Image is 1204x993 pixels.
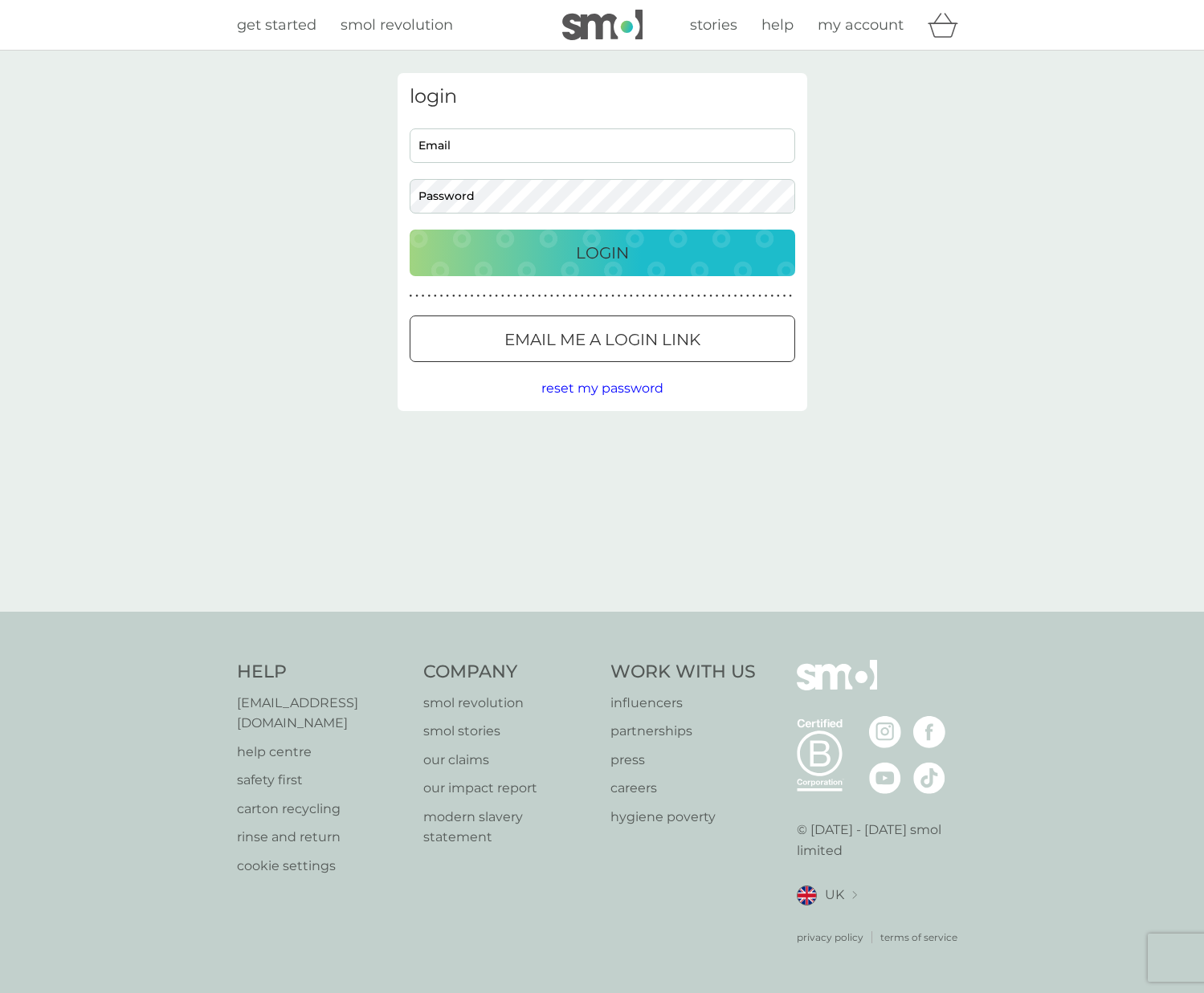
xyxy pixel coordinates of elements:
[913,716,945,748] img: visit the smol Facebook page
[825,885,844,906] span: UK
[562,10,643,40] img: smol
[789,292,792,300] p: ●
[576,240,629,266] p: Login
[852,891,857,900] img: select a new location
[690,16,737,34] span: stories
[476,292,480,300] p: ●
[237,770,408,791] a: safety first
[606,292,609,300] p: ●
[237,799,408,820] a: carton recycling
[880,930,957,945] a: terms of service
[610,750,756,771] a: press
[797,930,863,945] p: privacy policy
[593,292,596,300] p: ●
[770,292,773,300] p: ●
[783,292,786,300] p: ●
[581,292,584,300] p: ●
[237,693,408,734] a: [EMAIL_ADDRESS][DOMAIN_NAME]
[672,292,675,300] p: ●
[636,292,639,300] p: ●
[341,14,453,37] a: smol revolution
[721,292,724,300] p: ●
[869,716,901,748] img: visit the smol Instagram page
[630,292,633,300] p: ●
[513,292,516,300] p: ●
[610,778,756,799] p: careers
[541,378,663,399] button: reset my password
[655,292,658,300] p: ●
[237,856,408,877] a: cookie settings
[422,292,425,300] p: ●
[690,14,737,37] a: stories
[761,16,794,34] span: help
[611,292,614,300] p: ●
[610,693,756,714] a: influencers
[423,750,594,771] a: our claims
[415,292,418,300] p: ●
[765,292,768,300] p: ●
[797,885,817,906] img: UK flag
[423,721,594,742] a: smol stories
[423,807,594,848] a: modern slavery statement
[341,16,453,34] span: smol revolution
[667,292,670,300] p: ●
[508,292,511,300] p: ●
[716,292,719,300] p: ●
[532,292,535,300] p: ●
[642,292,645,300] p: ●
[685,292,688,300] p: ●
[797,660,877,714] img: smol
[562,292,565,300] p: ●
[709,292,712,300] p: ●
[423,693,594,714] a: smol revolution
[753,292,756,300] p: ●
[818,14,904,37] a: my account
[797,820,968,861] p: © [DATE] - [DATE] smol limited
[697,292,700,300] p: ●
[610,660,756,685] h4: Work With Us
[928,9,968,41] div: basket
[237,742,408,763] a: help centre
[520,292,523,300] p: ●
[237,14,316,37] a: get started
[740,292,743,300] p: ●
[610,807,756,828] a: hygiene poverty
[237,16,316,34] span: get started
[464,292,467,300] p: ●
[557,292,560,300] p: ●
[410,230,795,276] button: Login
[489,292,492,300] p: ●
[869,762,901,794] img: visit the smol Youtube page
[660,292,663,300] p: ●
[410,315,795,362] button: Email me a login link
[440,292,443,300] p: ●
[610,721,756,742] a: partnerships
[525,292,529,300] p: ●
[471,292,474,300] p: ●
[459,292,462,300] p: ●
[679,292,682,300] p: ●
[761,14,794,37] a: help
[691,292,694,300] p: ●
[237,827,408,848] a: rinse and return
[541,381,663,396] span: reset my password
[423,778,594,799] a: our impact report
[483,292,486,300] p: ●
[504,327,700,352] p: Email me a login link
[423,660,594,685] h4: Company
[452,292,455,300] p: ●
[818,16,904,34] span: my account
